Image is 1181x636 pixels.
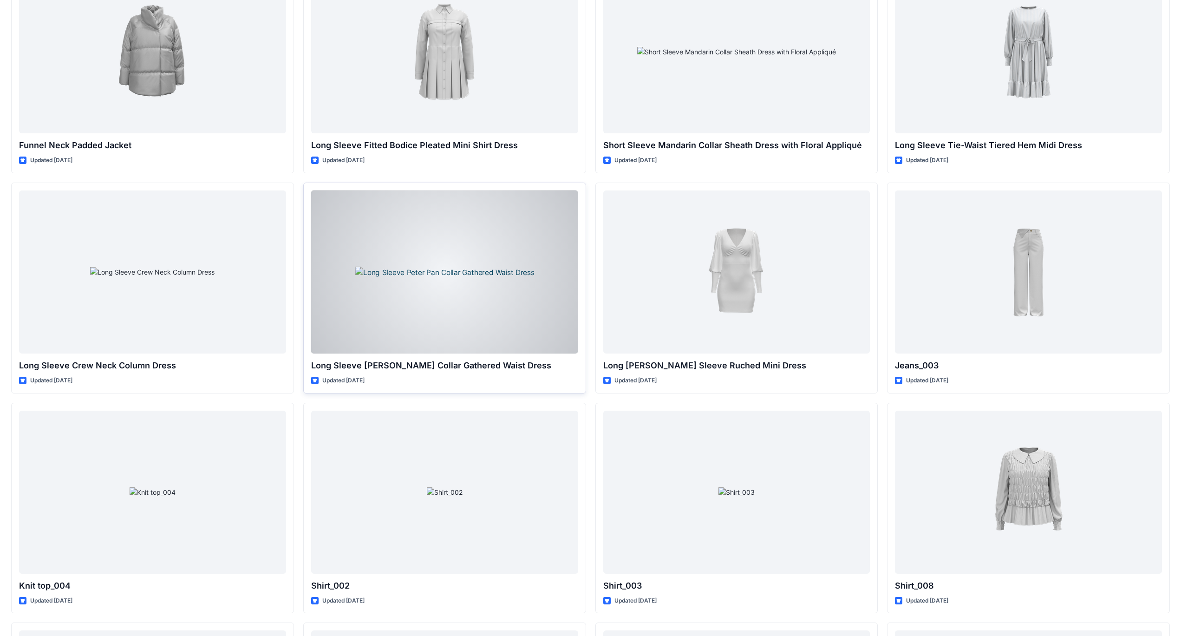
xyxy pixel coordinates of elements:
p: Updated [DATE] [906,376,948,386]
p: Updated [DATE] [906,596,948,606]
p: Long [PERSON_NAME] Sleeve Ruched Mini Dress [603,359,870,372]
a: Long Sleeve Peter Pan Collar Gathered Waist Dress [311,190,578,354]
p: Updated [DATE] [30,596,72,606]
p: Long Sleeve Crew Neck Column Dress [19,359,286,372]
p: Updated [DATE] [322,156,365,165]
p: Updated [DATE] [30,156,72,165]
p: Long Sleeve [PERSON_NAME] Collar Gathered Waist Dress [311,359,578,372]
p: Shirt_008 [895,579,1162,592]
p: Long Sleeve Fitted Bodice Pleated Mini Shirt Dress [311,139,578,152]
a: Long Sleeve Crew Neck Column Dress [19,190,286,354]
p: Updated [DATE] [30,376,72,386]
p: Funnel Neck Padded Jacket [19,139,286,152]
p: Knit top_004 [19,579,286,592]
a: Long Bishop Sleeve Ruched Mini Dress [603,190,870,354]
p: Updated [DATE] [614,596,657,606]
a: Shirt_003 [603,411,870,574]
a: Jeans_003 [895,190,1162,354]
p: Updated [DATE] [614,156,657,165]
a: Shirt_008 [895,411,1162,574]
p: Long Sleeve Tie-Waist Tiered Hem Midi Dress [895,139,1162,152]
p: Updated [DATE] [614,376,657,386]
a: Shirt_002 [311,411,578,574]
a: Knit top_004 [19,411,286,574]
p: Updated [DATE] [322,596,365,606]
p: Shirt_003 [603,579,870,592]
p: Updated [DATE] [322,376,365,386]
p: Updated [DATE] [906,156,948,165]
p: Short Sleeve Mandarin Collar Sheath Dress with Floral Appliqué [603,139,870,152]
p: Jeans_003 [895,359,1162,372]
p: Shirt_002 [311,579,578,592]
